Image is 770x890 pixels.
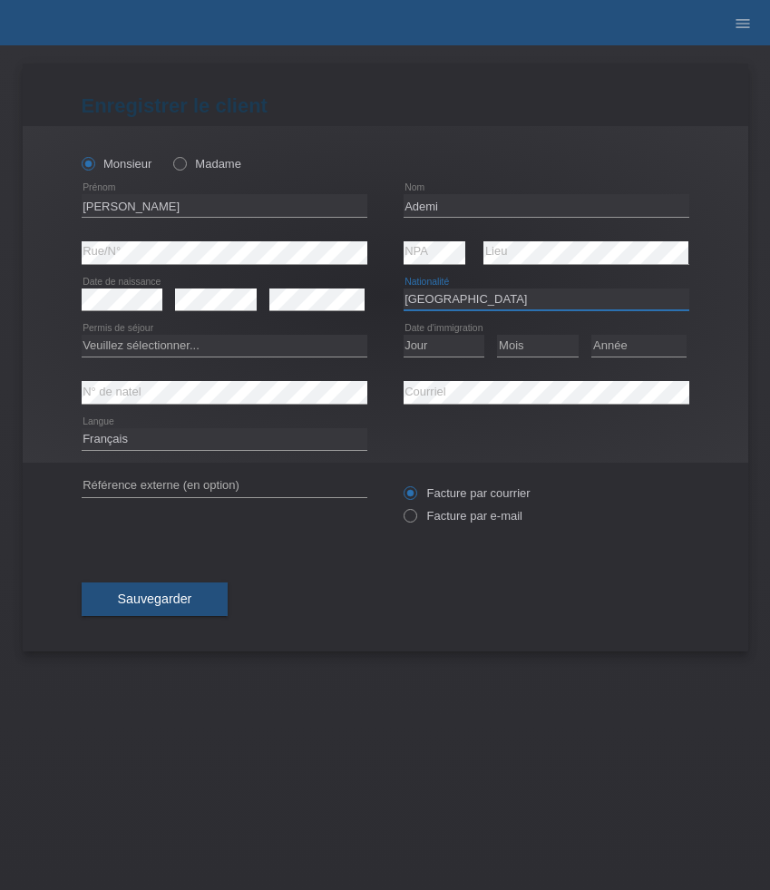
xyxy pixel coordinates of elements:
[404,486,415,509] input: Facture par courrier
[404,509,522,523] label: Facture par e-mail
[734,15,752,33] i: menu
[173,157,241,171] label: Madame
[82,157,93,169] input: Monsieur
[404,486,531,500] label: Facture par courrier
[82,94,689,117] h1: Enregistrer le client
[173,157,185,169] input: Madame
[404,509,415,532] input: Facture par e-mail
[725,17,761,28] a: menu
[82,157,152,171] label: Monsieur
[118,592,192,606] span: Sauvegarder
[82,582,229,617] button: Sauvegarder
